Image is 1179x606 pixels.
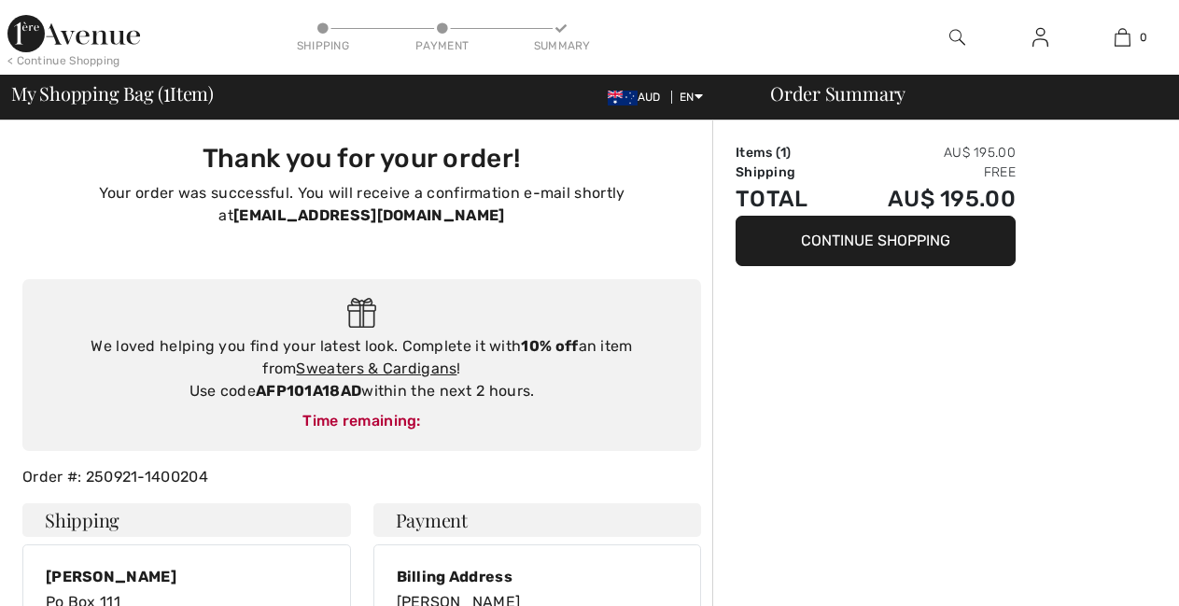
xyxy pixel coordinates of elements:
[296,359,456,377] a: Sweaters & Cardigans
[780,145,786,161] span: 1
[11,466,712,488] div: Order #: 250921-1400204
[397,568,667,585] div: Billing Address
[414,37,470,54] div: Payment
[836,143,1016,162] td: AU$ 195.00
[736,182,836,216] td: Total
[836,182,1016,216] td: AU$ 195.00
[836,162,1016,182] td: Free
[608,91,638,106] img: Australian Dollar
[608,91,668,104] span: AUD
[949,26,965,49] img: search the website
[41,335,682,402] div: We loved helping you find your latest look. Complete it with an item from ! Use code within the n...
[347,298,376,329] img: Gift.svg
[680,91,703,104] span: EN
[11,84,214,103] span: My Shopping Bag ( Item)
[373,503,702,537] h4: Payment
[534,37,590,54] div: Summary
[34,143,690,175] h3: Thank you for your order!
[748,84,1168,103] div: Order Summary
[7,52,120,69] div: < Continue Shopping
[1083,26,1163,49] a: 0
[1140,29,1147,46] span: 0
[295,37,351,54] div: Shipping
[736,143,836,162] td: Items ( )
[256,382,361,400] strong: AFP101A18AD
[521,337,578,355] strong: 10% off
[7,15,140,52] img: 1ère Avenue
[736,162,836,182] td: Shipping
[46,568,316,585] div: [PERSON_NAME]
[41,410,682,432] div: Time remaining:
[34,182,690,227] p: Your order was successful. You will receive a confirmation e-mail shortly at
[1032,26,1048,49] img: My Info
[22,503,351,537] h4: Shipping
[736,216,1016,266] button: Continue Shopping
[233,206,504,224] strong: [EMAIL_ADDRESS][DOMAIN_NAME]
[1018,26,1063,49] a: Sign In
[163,79,170,104] span: 1
[1115,26,1130,49] img: My Bag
